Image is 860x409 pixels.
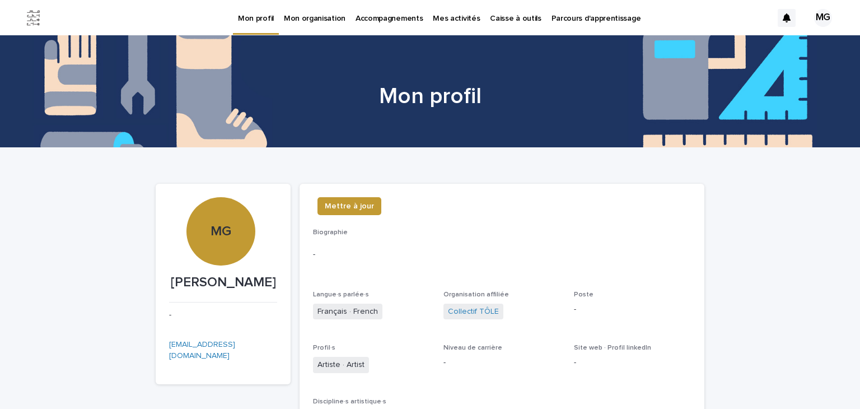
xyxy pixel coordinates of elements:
[574,291,593,298] span: Poste
[313,291,369,298] span: Langue·s parlée·s
[186,155,255,240] div: MG
[169,341,235,360] a: [EMAIL_ADDRESS][DOMAIN_NAME]
[22,7,45,29] img: Jx8JiDZqSLW7pnA6nIo1
[443,357,560,369] p: -
[169,275,277,291] p: [PERSON_NAME]
[317,197,381,215] button: Mettre à jour
[814,9,832,27] div: MG
[574,345,651,351] span: Site web · Profil linkedIn
[169,309,277,321] p: -
[443,291,509,298] span: Organisation affiliée
[574,304,691,315] p: -
[448,306,499,318] a: Collectif TÔLE
[313,357,369,373] span: Artiste · Artist
[325,201,374,212] span: Mettre à jour
[313,304,382,320] span: Français · French
[574,357,691,369] p: -
[313,229,348,236] span: Biographie
[313,345,335,351] span: Profil·s
[156,83,704,110] h1: Mon profil
[443,345,502,351] span: Niveau de carrière
[313,249,691,261] p: -
[313,398,386,405] span: Discipline·s artistique·s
